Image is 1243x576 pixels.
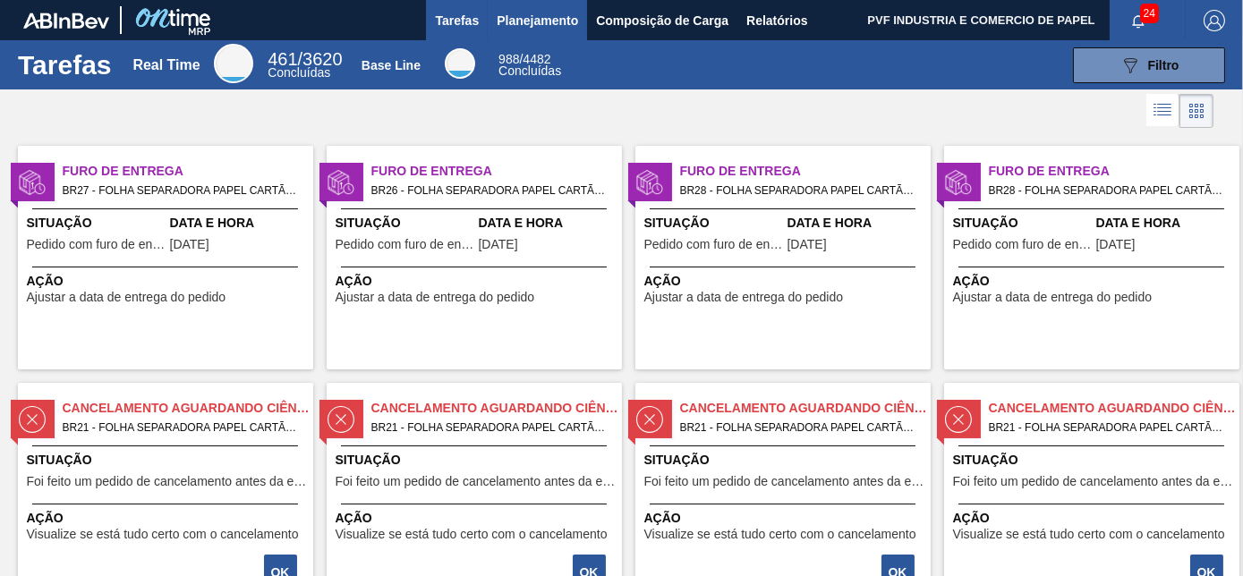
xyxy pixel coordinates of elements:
span: / 3620 [268,49,342,69]
button: Filtro [1073,47,1225,83]
span: Cancelamento aguardando ciência [989,399,1239,418]
span: 461 [268,49,297,69]
span: Situação [644,214,783,233]
span: Ação [644,509,926,528]
img: status [19,406,46,433]
img: status [945,169,972,196]
span: Visualize se está tudo certo com o cancelamento [644,528,916,541]
img: status [19,169,46,196]
span: Foi feito um pedido de cancelamento antes da etapa de aguardando faturamento [27,475,309,488]
span: Ação [953,509,1235,528]
div: Real Time [214,44,253,83]
span: Visualize se está tudo certo com o cancelamento [27,528,299,541]
div: Real Time [132,57,200,73]
span: Ajustar a data de entrega do pedido [336,291,535,304]
span: Pedido com furo de entrega [27,238,166,251]
span: Visualize se está tudo certo com o cancelamento [336,528,608,541]
span: Furo de Entrega [680,162,931,181]
span: Situação [27,214,166,233]
span: Cancelamento aguardando ciência [680,399,931,418]
span: 988 [498,52,519,66]
span: Filtro [1148,58,1179,72]
span: Ação [27,509,309,528]
span: Foi feito um pedido de cancelamento antes da etapa de aguardando faturamento [953,475,1235,488]
span: BR28 - FOLHA SEPARADORA PAPEL CARTÃO Pedido - 1990882 [680,181,916,200]
div: Real Time [268,52,342,79]
span: Situação [953,214,1092,233]
span: BR21 - FOLHA SEPARADORA PAPEL CARTÃO Pedido - 1873725 [989,418,1225,437]
span: Planejamento [497,10,578,31]
div: Base Line [445,48,475,79]
span: Pedido com furo de entrega [644,238,783,251]
span: Situação [644,451,926,470]
img: Logout [1204,10,1225,31]
span: Relatórios [746,10,807,31]
img: status [328,169,354,196]
span: Situação [953,451,1235,470]
span: BR27 - FOLHA SEPARADORA PAPEL CARTÃO Pedido - 1999659 [63,181,299,200]
span: Composição de Carga [596,10,728,31]
span: Data e Hora [479,214,617,233]
span: Furo de Entrega [63,162,313,181]
span: Ação [644,272,926,291]
h1: Tarefas [18,55,112,75]
span: 29/08/2025, [788,238,827,251]
span: Ação [27,272,309,291]
span: Ajustar a data de entrega do pedido [27,291,226,304]
div: Visão em Cards [1179,94,1213,128]
span: 29/08/2025, [479,238,518,251]
span: Ação [336,272,617,291]
span: Situação [336,214,474,233]
span: Pedido com furo de entrega [336,238,474,251]
img: status [636,406,663,433]
span: Concluídas [268,65,330,80]
span: Furo de Entrega [989,162,1239,181]
span: Pedido com furo de entrega [953,238,1092,251]
img: status [328,406,354,433]
span: Cancelamento aguardando ciência [63,399,313,418]
span: Ação [953,272,1235,291]
span: 24 [1140,4,1159,23]
img: status [636,169,663,196]
span: Ajustar a data de entrega do pedido [644,291,844,304]
div: Visão em Lista [1146,94,1179,128]
span: Situação [27,451,309,470]
div: Base Line [498,54,561,77]
span: Foi feito um pedido de cancelamento antes da etapa de aguardando faturamento [336,475,617,488]
span: 28/08/2025, [1096,238,1136,251]
span: Furo de Entrega [371,162,622,181]
span: Foi feito um pedido de cancelamento antes da etapa de aguardando faturamento [644,475,926,488]
img: TNhmsLtSVTkK8tSr43FrP2fwEKptu5GPRR3wAAAABJRU5ErkJggg== [23,13,109,29]
span: Data e Hora [788,214,926,233]
span: / 4482 [498,52,550,66]
span: Visualize se está tudo certo com o cancelamento [953,528,1225,541]
span: Concluídas [498,64,561,78]
span: BR21 - FOLHA SEPARADORA PAPEL CARTÃO Pedido - 1873710 [371,418,608,437]
span: Ação [336,509,617,528]
div: Base Line [362,58,421,72]
span: Ajustar a data de entrega do pedido [953,291,1153,304]
img: status [945,406,972,433]
span: Tarefas [435,10,479,31]
button: Notificações [1110,8,1167,33]
span: 29/08/2025, [170,238,209,251]
span: BR21 - FOLHA SEPARADORA PAPEL CARTÃO Pedido - 1873716 [680,418,916,437]
span: BR28 - FOLHA SEPARADORA PAPEL CARTÃO Pedido - 1975298 [989,181,1225,200]
span: Data e Hora [1096,214,1235,233]
span: Data e Hora [170,214,309,233]
span: BR21 - FOLHA SEPARADORA PAPEL CARTÃO Pedido - 1873707 [63,418,299,437]
span: Situação [336,451,617,470]
span: Cancelamento aguardando ciência [371,399,622,418]
span: BR26 - FOLHA SEPARADORA PAPEL CARTÃO Pedido - 2003374 [371,181,608,200]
